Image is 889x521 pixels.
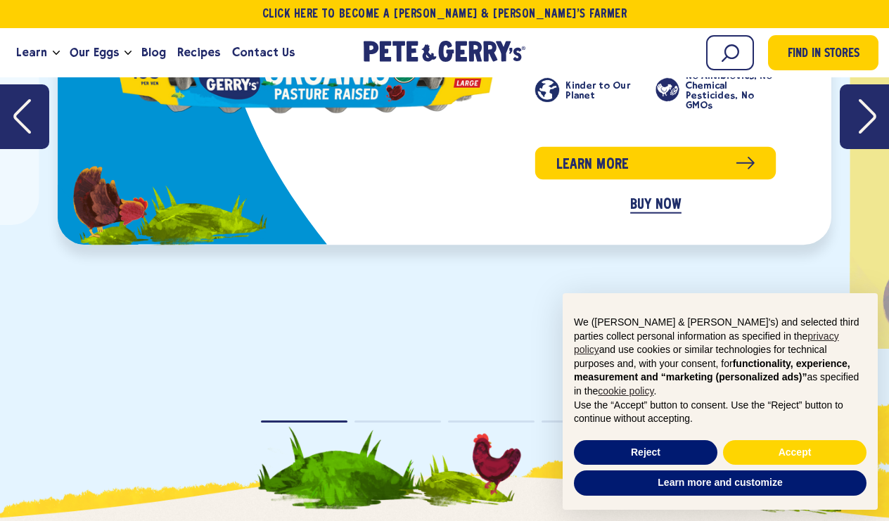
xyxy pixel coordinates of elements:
button: Open the dropdown menu for Our Eggs [124,51,132,56]
button: Page dot 3 [448,420,535,423]
a: Find in Stores [768,35,878,70]
button: Learn more and customize [574,470,866,496]
span: Our Eggs [70,44,119,61]
button: Accept [723,440,866,465]
button: Page dot 4 [542,420,628,423]
button: Page dot 2 [354,420,441,423]
span: Find in Stores [788,45,859,64]
span: Contact Us [232,44,295,61]
button: Page dot 1 [261,420,347,423]
a: Our Eggs [64,34,124,72]
a: Blog [136,34,172,72]
button: Reject [574,440,717,465]
a: Recipes [172,34,226,72]
a: Learn [11,34,53,72]
button: Open the dropdown menu for Learn [53,51,60,56]
button: Next [840,84,889,149]
span: Learn [16,44,47,61]
span: Blog [141,44,166,61]
li: Kinder to Our Planet [535,70,655,110]
span: Learn more [556,154,629,176]
p: Use the “Accept” button to consent. Use the “Reject” button to continue without accepting. [574,399,866,426]
li: No Antibiotics, No Chemical Pesticides, No GMOs [655,70,776,110]
a: BUY NOW [630,198,682,214]
span: Recipes [177,44,220,61]
p: We ([PERSON_NAME] & [PERSON_NAME]'s) and selected third parties collect personal information as s... [574,316,866,399]
input: Search [706,35,754,70]
a: cookie policy [598,385,653,397]
a: Learn more [535,147,776,179]
a: Contact Us [226,34,300,72]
